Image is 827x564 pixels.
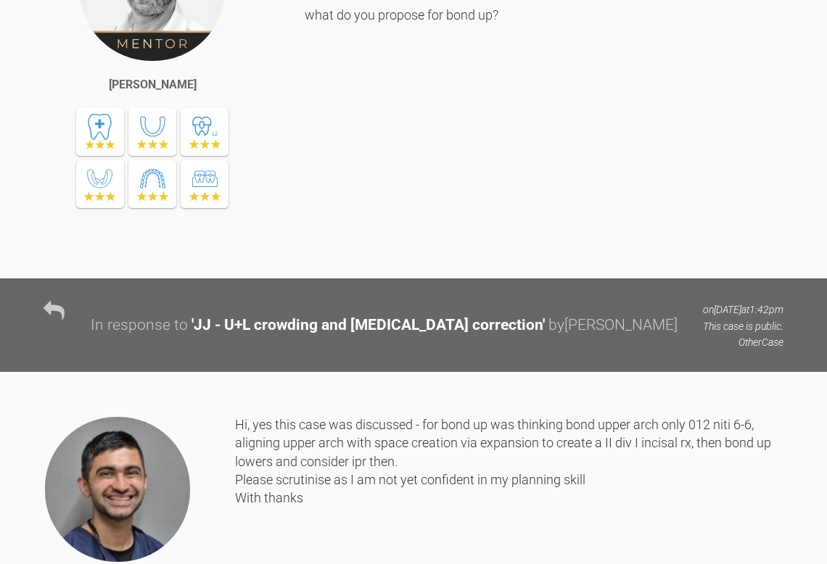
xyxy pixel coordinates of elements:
p: This case is public. [703,318,783,334]
div: by [PERSON_NAME] [548,313,678,338]
div: In response to [91,313,188,338]
img: Adam Moosa [44,415,192,563]
p: on [DATE] at 1:42pm [703,302,783,318]
p: Other Case [703,334,783,350]
div: ' JJ - U+L crowding and [MEDICAL_DATA] correction ' [192,313,545,338]
div: [PERSON_NAME] [109,75,197,94]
